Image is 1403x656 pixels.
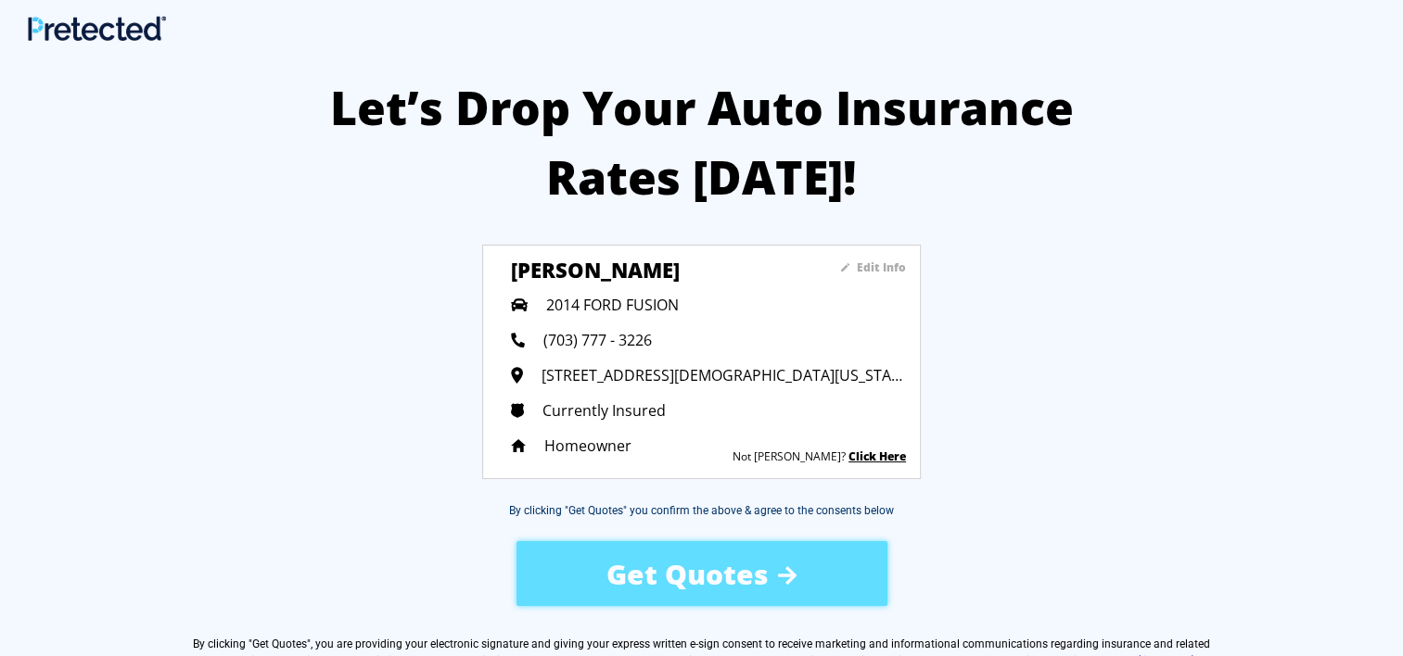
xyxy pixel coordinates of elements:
[28,16,166,41] img: Main Logo
[312,73,1091,212] h2: Let’s Drop Your Auto Insurance Rates [DATE]!
[546,295,679,315] span: 2014 FORD FUSION
[733,448,846,464] sapn: Not [PERSON_NAME]?
[509,502,894,519] div: By clicking "Get Quotes" you confirm the above & agree to the consents below
[857,259,906,275] sapn: Edit Info
[848,448,906,464] a: Click Here
[544,435,631,456] span: Homeowner
[542,365,906,385] span: [STREET_ADDRESS][DEMOGRAPHIC_DATA][US_STATE]
[543,330,652,350] span: (703) 777 - 3226
[542,400,666,421] span: Currently Insured
[511,256,784,284] h3: [PERSON_NAME]
[252,637,307,650] span: Get Quotes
